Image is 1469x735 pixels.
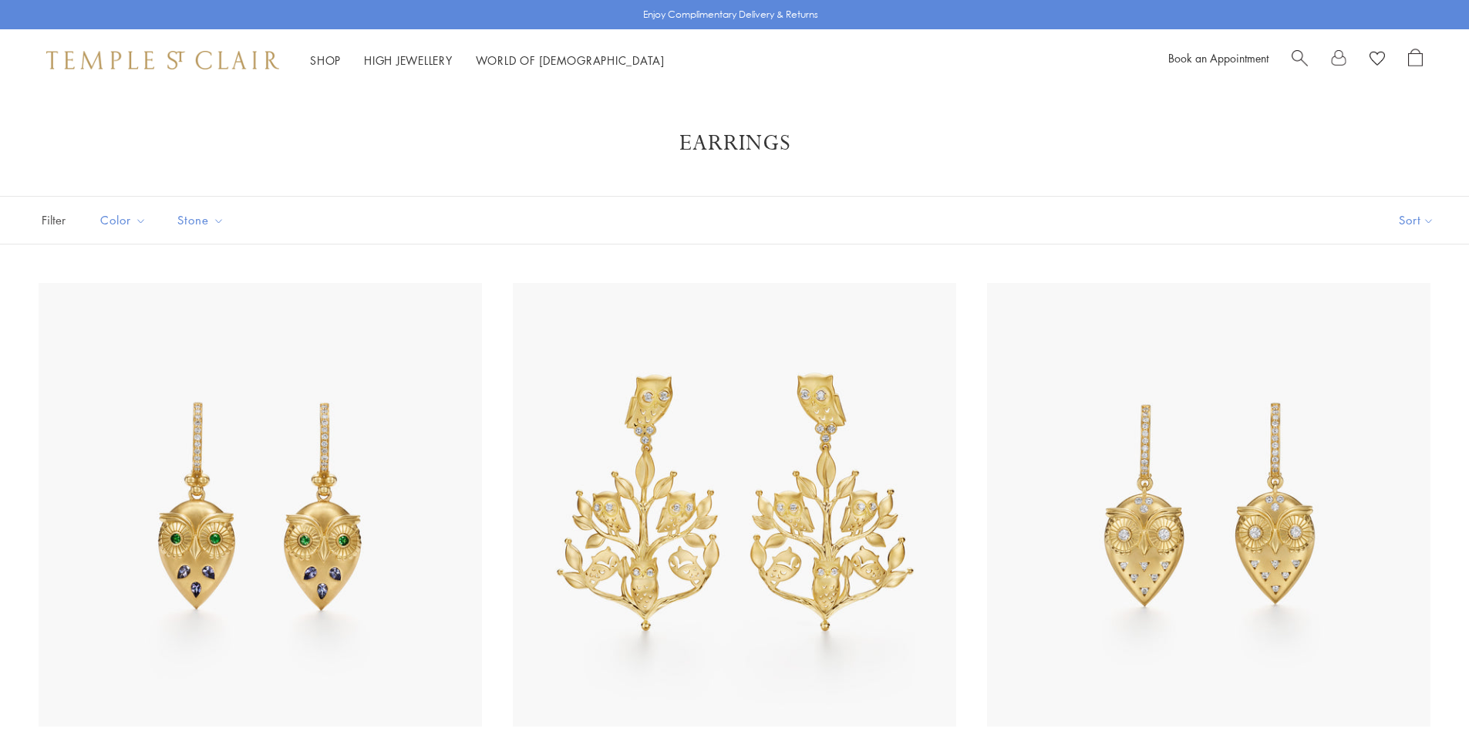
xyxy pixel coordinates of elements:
[1292,49,1308,72] a: Search
[39,283,482,727] img: E36887-OWLTZTG
[310,52,341,68] a: ShopShop
[1364,197,1469,244] button: Show sort by
[46,51,279,69] img: Temple St. Clair
[1408,49,1423,72] a: Open Shopping Bag
[513,283,956,727] img: 18K Owlwood Earrings
[89,203,158,238] button: Color
[987,283,1430,727] img: 18K Triad Owl Earrings
[166,203,236,238] button: Stone
[62,130,1407,157] h1: Earrings
[93,211,158,230] span: Color
[170,211,236,230] span: Stone
[310,51,665,70] nav: Main navigation
[643,7,818,22] p: Enjoy Complimentary Delivery & Returns
[364,52,453,68] a: High JewelleryHigh Jewellery
[1370,49,1385,72] a: View Wishlist
[1168,50,1269,66] a: Book an Appointment
[476,52,665,68] a: World of [DEMOGRAPHIC_DATA]World of [DEMOGRAPHIC_DATA]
